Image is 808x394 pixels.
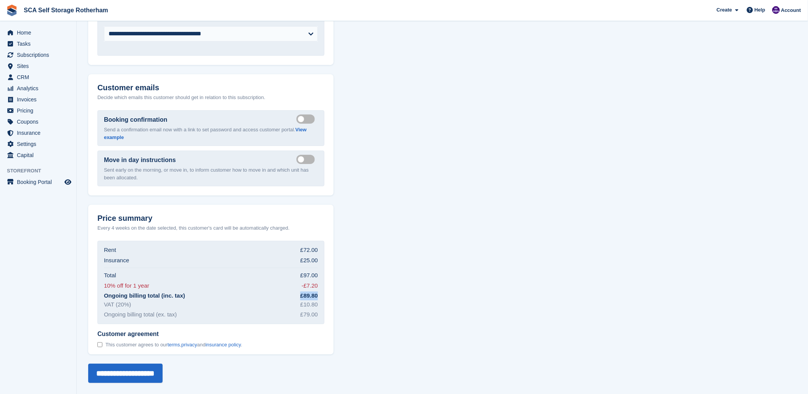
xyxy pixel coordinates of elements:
span: Sites [17,61,63,71]
span: Invoices [17,94,63,105]
div: Rent [104,246,116,255]
label: Booking confirmation [104,115,167,124]
span: Tasks [17,38,63,49]
span: Account [781,7,801,14]
span: Subscriptions [17,50,63,60]
a: Preview store [63,177,72,187]
label: Move in day instructions [104,156,176,165]
a: menu [4,72,72,83]
div: -£7.20 [301,281,318,290]
input: Customer agreement This customer agrees to ourterms,privacyandinsurance policy. [97,342,102,347]
span: This customer agrees to our , and . [105,342,242,348]
p: Every 4 weeks on the date selected, this customer's card will be automatically charged. [97,224,290,232]
span: Settings [17,139,63,149]
a: SCA Self Storage Rotherham [21,4,111,17]
a: menu [4,83,72,94]
span: Coupons [17,116,63,127]
p: Send a confirmation email now with a link to set password and access customer portal. [104,126,318,141]
div: 10% off for 1 year [104,281,149,290]
span: Home [17,27,63,38]
a: menu [4,127,72,138]
div: Ongoing billing total (inc. tax) [104,291,185,300]
p: Decide which emails this customer should get in relation to this subscription. [97,94,324,101]
a: menu [4,177,72,187]
a: menu [4,50,72,60]
div: £97.00 [300,271,318,280]
a: menu [4,27,72,38]
span: Customer agreement [97,330,242,338]
div: Ongoing billing total (ex. tax) [104,310,177,319]
a: insurance policy [206,342,241,348]
div: £79.00 [300,310,318,319]
a: terms [168,342,180,348]
div: VAT (20%) [104,300,131,309]
span: Insurance [17,127,63,138]
a: menu [4,139,72,149]
span: Booking Portal [17,177,63,187]
span: Storefront [7,167,76,175]
a: menu [4,61,72,71]
img: stora-icon-8386f47178a22dfd0bd8f6a31ec36ba5ce8667c1dd55bd0f319d3a0aa187defe.svg [6,5,18,16]
div: Insurance [104,256,129,265]
span: Create [717,6,732,14]
span: Help [755,6,765,14]
img: Kelly Neesham [772,6,780,14]
span: Capital [17,150,63,161]
a: menu [4,150,72,161]
a: menu [4,105,72,116]
a: menu [4,94,72,105]
label: Send booking confirmation email [296,118,318,119]
span: Pricing [17,105,63,116]
label: Send move in day email [296,159,318,160]
a: privacy [181,342,197,348]
div: £10.80 [300,300,318,309]
h2: Customer emails [97,83,324,92]
span: Analytics [17,83,63,94]
div: £89.80 [300,291,318,300]
div: £72.00 [300,246,318,255]
a: menu [4,116,72,127]
p: Sent early on the morning, or move in, to inform customer how to move in and which unit has been ... [104,166,318,181]
div: Total [104,271,116,280]
span: CRM [17,72,63,83]
a: menu [4,38,72,49]
h2: Price summary [97,214,324,223]
div: £25.00 [300,256,318,265]
a: View example [104,127,307,140]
